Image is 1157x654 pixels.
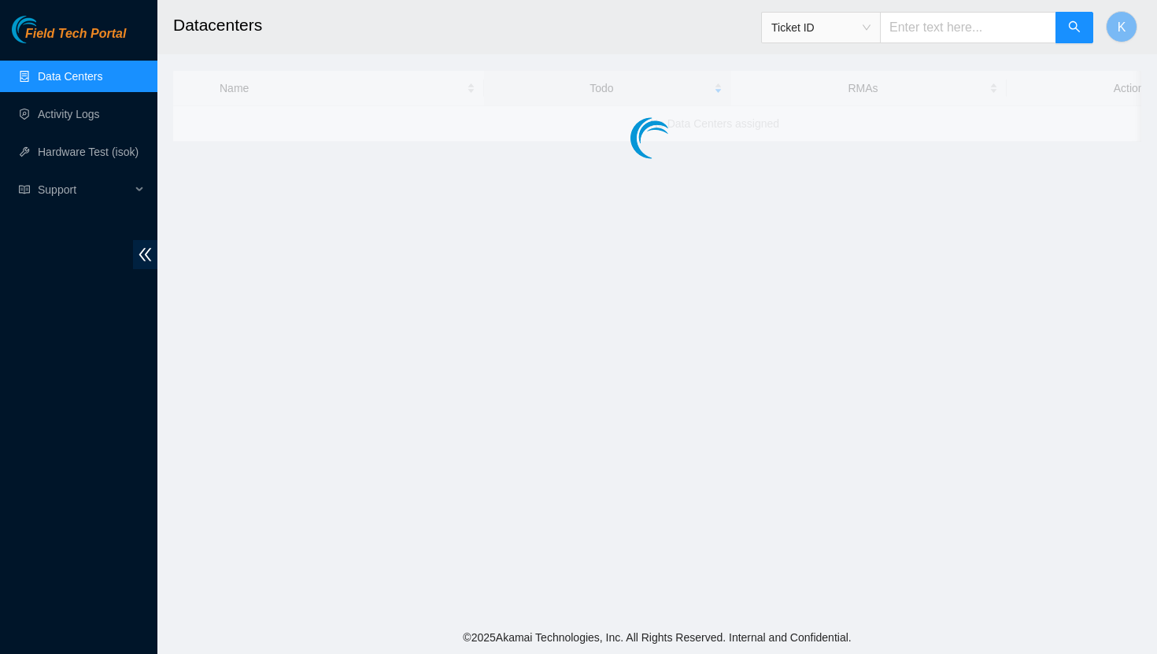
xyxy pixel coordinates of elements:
a: Activity Logs [38,108,100,120]
span: Ticket ID [771,16,871,39]
span: search [1068,20,1081,35]
a: Akamai TechnologiesField Tech Portal [12,28,126,49]
button: search [1055,12,1093,43]
span: Field Tech Portal [25,27,126,42]
footer: © 2025 Akamai Technologies, Inc. All Rights Reserved. Internal and Confidential. [157,621,1157,654]
img: Akamai Technologies [12,16,79,43]
a: Data Centers [38,70,102,83]
span: read [19,184,30,195]
input: Enter text here... [880,12,1056,43]
a: Hardware Test (isok) [38,146,139,158]
span: double-left [133,240,157,269]
span: K [1118,17,1126,37]
button: K [1106,11,1137,42]
span: Support [38,174,131,205]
